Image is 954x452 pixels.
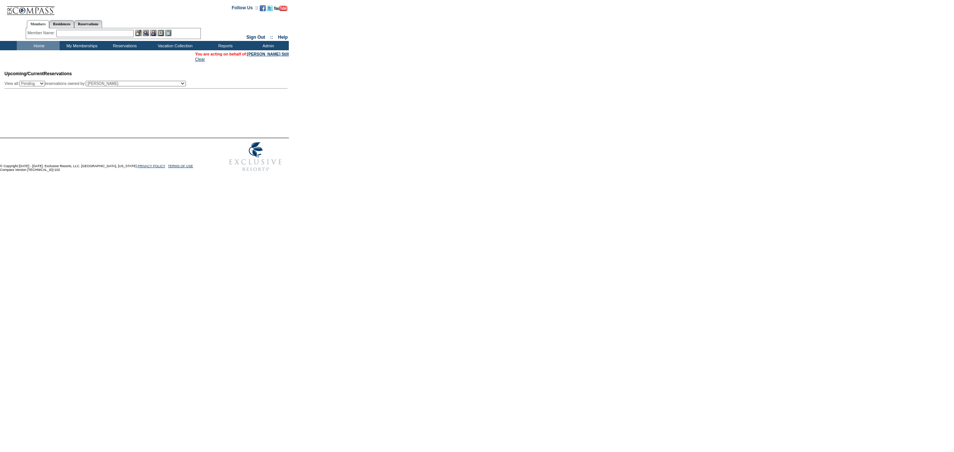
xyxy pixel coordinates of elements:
img: b_calculator.gif [165,30,171,36]
a: Subscribe to our YouTube Channel [274,7,287,12]
a: Become our fan on Facebook [260,7,266,12]
a: Members [27,20,50,28]
td: Admin [246,41,289,50]
span: :: [270,35,273,40]
td: Vacation Collection [145,41,203,50]
span: Upcoming/Current [4,71,44,76]
td: Reservations [102,41,145,50]
a: Clear [195,57,205,61]
a: Help [278,35,288,40]
div: View all: reservations owned by: [4,81,189,86]
img: Reservations [158,30,164,36]
a: Reservations [74,20,102,28]
a: [PERSON_NAME] Still [247,52,289,56]
div: Member Name: [28,30,56,36]
img: b_edit.gif [135,30,142,36]
a: Sign Out [246,35,265,40]
td: My Memberships [60,41,102,50]
img: Impersonate [150,30,157,36]
a: PRIVACY POLICY [138,164,165,168]
span: Reservations [4,71,72,76]
img: View [143,30,149,36]
img: Follow us on Twitter [267,5,273,11]
a: TERMS OF USE [168,164,193,168]
a: Residences [49,20,74,28]
td: Follow Us :: [232,4,258,13]
span: You are acting on behalf of: [195,52,289,56]
td: Reports [203,41,246,50]
img: Become our fan on Facebook [260,5,266,11]
a: Follow us on Twitter [267,7,273,12]
td: Home [17,41,60,50]
img: Exclusive Resorts [222,138,289,175]
img: Subscribe to our YouTube Channel [274,6,287,11]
